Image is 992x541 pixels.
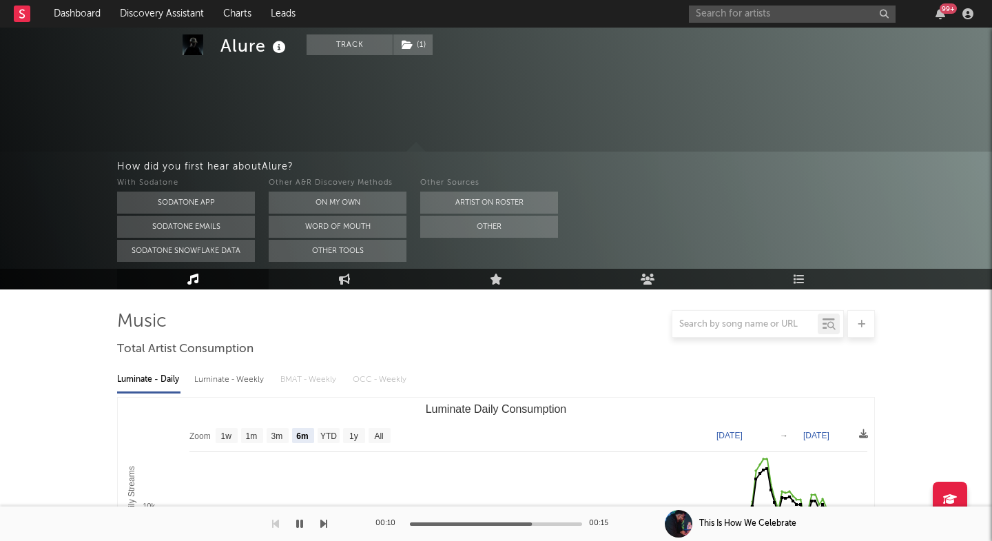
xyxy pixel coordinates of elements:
button: Sodatone Snowflake Data [117,240,255,262]
span: ( 1 ) [393,34,433,55]
button: Track [307,34,393,55]
text: 10k [143,502,155,510]
text: 3m [271,431,283,441]
div: 00:15 [589,516,617,532]
button: Sodatone App [117,192,255,214]
text: All [374,431,383,441]
text: → [780,431,788,440]
text: [DATE] [716,431,743,440]
div: This Is How We Celebrate [699,518,796,530]
div: Luminate - Daily [117,368,180,391]
text: 1m [246,431,258,441]
input: Search for artists [689,6,896,23]
button: Artist on Roster [420,192,558,214]
button: 99+ [936,8,945,19]
div: Alure [220,34,289,57]
text: [DATE] [803,431,829,440]
span: Total Artist Consumption [117,341,254,358]
div: With Sodatone [117,175,255,192]
div: 00:10 [375,516,403,532]
div: Luminate - Weekly [194,368,267,391]
text: Luminate Daily Consumption [426,403,567,415]
button: Other Tools [269,240,406,262]
text: 6m [296,431,308,441]
button: Sodatone Emails [117,216,255,238]
text: 1y [349,431,358,441]
div: 99 + [940,3,957,14]
text: 1w [221,431,232,441]
button: On My Own [269,192,406,214]
input: Search by song name or URL [672,319,818,330]
div: Other A&R Discovery Methods [269,175,406,192]
div: Other Sources [420,175,558,192]
text: Zoom [189,431,211,441]
button: (1) [393,34,433,55]
button: Other [420,216,558,238]
button: Word Of Mouth [269,216,406,238]
div: How did you first hear about Alure ? [117,159,992,175]
text: YTD [320,431,337,441]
